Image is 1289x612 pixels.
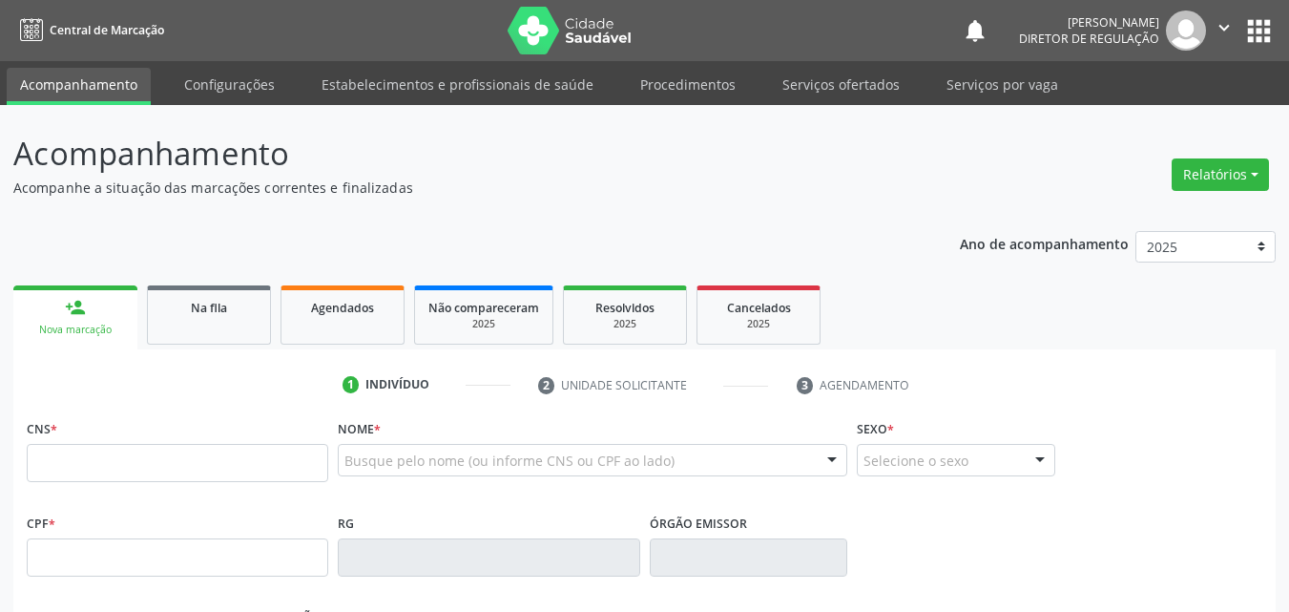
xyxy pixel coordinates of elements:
[1166,11,1206,51] img: img
[1172,158,1269,191] button: Relatórios
[428,317,539,331] div: 2025
[595,300,655,316] span: Resolvidos
[577,317,673,331] div: 2025
[27,323,124,337] div: Nova marcação
[933,68,1071,101] a: Serviços por vaga
[308,68,607,101] a: Estabelecimentos e profissionais de saúde
[365,376,429,393] div: Indivíduo
[650,509,747,538] label: Órgão emissor
[171,68,288,101] a: Configurações
[857,414,894,444] label: Sexo
[13,14,164,46] a: Central de Marcação
[727,300,791,316] span: Cancelados
[338,414,381,444] label: Nome
[27,414,57,444] label: CNS
[428,300,539,316] span: Não compareceram
[13,178,897,198] p: Acompanhe a situação das marcações correntes e finalizadas
[1019,31,1159,47] span: Diretor de regulação
[1214,17,1235,38] i: 
[960,231,1129,255] p: Ano de acompanhamento
[1206,11,1242,51] button: 
[344,451,675,471] span: Busque pelo nome (ou informe CNS ou CPF ao lado)
[769,68,913,101] a: Serviços ofertados
[1242,14,1276,48] button: apps
[711,317,806,331] div: 2025
[311,300,374,316] span: Agendados
[343,376,360,393] div: 1
[962,17,988,44] button: notifications
[627,68,749,101] a: Procedimentos
[7,68,151,105] a: Acompanhamento
[50,22,164,38] span: Central de Marcação
[338,509,354,538] label: RG
[863,451,968,471] span: Selecione o sexo
[191,300,227,316] span: Na fila
[27,509,55,538] label: CPF
[1019,14,1159,31] div: [PERSON_NAME]
[65,297,86,318] div: person_add
[13,130,897,178] p: Acompanhamento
